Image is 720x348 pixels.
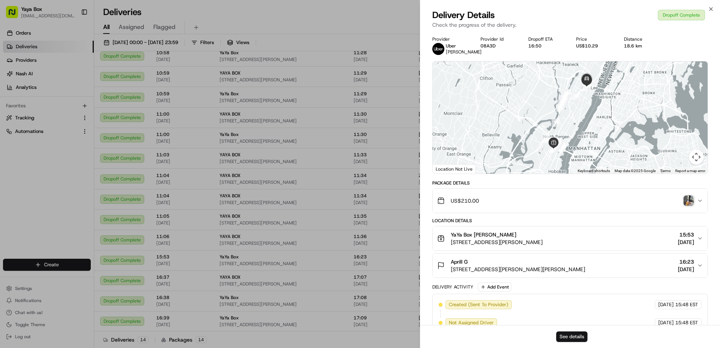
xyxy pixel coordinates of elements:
[678,231,694,238] span: 15:53
[432,36,468,42] div: Provider
[34,79,104,85] div: We're available if you need us!
[8,98,48,104] div: Past conversations
[675,319,698,326] span: 15:48 EST
[576,36,612,42] div: Price
[446,43,456,49] span: Uber
[576,43,612,49] div: US$10.29
[678,238,694,246] span: [DATE]
[675,169,705,173] a: Report a map error
[678,266,694,273] span: [DATE]
[624,36,660,42] div: Distance
[433,226,708,250] button: YaYa Box [PERSON_NAME][STREET_ADDRESS][PERSON_NAME]15:53[DATE]
[117,96,137,105] button: See all
[451,197,479,205] span: US$210.00
[8,72,21,85] img: 1736555255976-a54dd68f-1ca7-489b-9aae-adbdc363a1c4
[572,92,580,100] div: 26
[563,89,571,97] div: 25
[20,49,124,56] input: Clear
[560,93,569,101] div: 23
[451,258,468,266] span: Aprill G
[15,168,58,176] span: Knowledge Base
[15,137,21,143] img: 1736555255976-a54dd68f-1ca7-489b-9aae-adbdc363a1c4
[689,150,704,165] button: Map camera controls
[8,8,23,23] img: Nash
[481,36,516,42] div: Provider Id
[449,301,508,308] span: Created (Sent To Provider)
[23,117,61,123] span: [PERSON_NAME]
[432,180,708,186] div: Package Details
[451,238,543,246] span: [STREET_ADDRESS][PERSON_NAME]
[67,117,84,123] span: 8月15日
[552,119,560,127] div: 19
[433,164,476,174] div: Location Not Live
[128,74,137,83] button: Start new chat
[34,72,124,79] div: Start new chat
[449,319,494,326] span: Not Assigned Driver
[61,165,124,179] a: 💻API Documentation
[658,301,674,308] span: [DATE]
[561,89,569,98] div: 24
[15,117,21,123] img: 1736555255976-a54dd68f-1ca7-489b-9aae-adbdc363a1c4
[63,117,65,123] span: •
[556,104,564,112] div: 20
[583,82,591,91] div: 28
[433,189,708,213] button: US$210.00photo_proof_of_delivery image
[557,143,566,152] div: 6
[71,168,121,176] span: API Documentation
[61,137,78,143] span: 8月14日
[5,165,61,179] a: 📗Knowledge Base
[16,72,29,85] img: 30910f29-0c51-41c2-b588-b76a93e9f242-bb38531d-bb28-43ab-8a58-cd2199b04601
[432,21,708,29] p: Check the progress of the delivery.
[451,231,516,238] span: YaYa Box [PERSON_NAME]
[432,9,495,21] span: Delivery Details
[556,331,587,342] button: See details
[528,36,564,42] div: Dropoff ETA
[64,169,70,175] div: 💻
[432,43,444,55] img: uber-new-logo.jpeg
[446,49,482,55] span: [PERSON_NAME]
[53,186,91,192] a: Powered byPylon
[481,43,496,49] button: 08A3D
[624,43,660,49] div: 18.6 km
[433,253,708,278] button: Aprill G[STREET_ADDRESS][PERSON_NAME][PERSON_NAME]16:23[DATE]
[550,137,558,145] div: 8
[658,319,674,326] span: [DATE]
[683,195,694,206] img: photo_proof_of_delivery image
[678,258,694,266] span: 16:23
[558,99,566,107] div: 21
[478,282,511,292] button: Add Event
[23,137,55,143] span: Regen Pajulas
[56,137,59,143] span: •
[435,164,459,174] img: Google
[8,30,137,42] p: Welcome 👋
[75,187,91,192] span: Pylon
[432,218,708,224] div: Location Details
[660,169,671,173] a: Terms
[432,284,473,290] div: Delivery Activity
[675,301,698,308] span: 15:48 EST
[580,83,589,91] div: 27
[8,169,14,175] div: 📗
[542,135,550,143] div: 18
[435,164,459,174] a: Open this area in Google Maps (opens a new window)
[8,110,20,122] img: Joseph V.
[528,43,564,49] div: 16:50
[578,168,610,174] button: Keyboard shortcuts
[451,266,585,273] span: [STREET_ADDRESS][PERSON_NAME][PERSON_NAME]
[8,130,20,142] img: Regen Pajulas
[615,169,656,173] span: Map data ©2025 Google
